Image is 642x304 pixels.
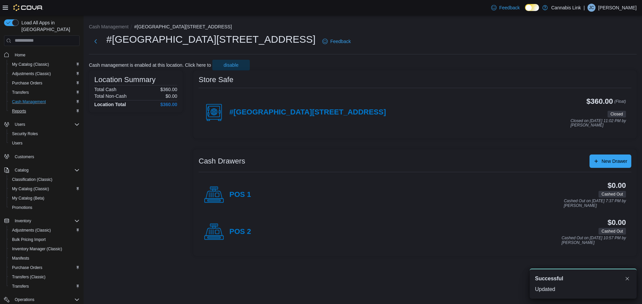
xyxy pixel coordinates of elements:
span: My Catalog (Beta) [12,196,44,201]
a: Purchase Orders [9,79,45,87]
button: Classification (Classic) [7,175,82,184]
span: Transfers [9,282,80,290]
a: Transfers [9,88,31,96]
span: Home [15,52,25,58]
button: Promotions [7,203,82,212]
span: Manifests [12,256,29,261]
a: Users [9,139,25,147]
p: Cash management is enabled at this location. Click here to [89,62,211,68]
button: Transfers [7,88,82,97]
p: Cannabis Link [551,4,581,12]
span: Purchase Orders [9,79,80,87]
span: Feedback [499,4,520,11]
a: Security Roles [9,130,40,138]
a: Customers [12,153,37,161]
h3: Location Summary [94,76,155,84]
button: Cash Management [7,97,82,106]
img: Cova [13,4,43,11]
input: Dark Mode [525,4,539,11]
span: Adjustments (Classic) [9,226,80,234]
a: Cash Management [9,98,48,106]
span: Promotions [12,205,32,210]
span: Transfers [12,284,29,289]
a: Manifests [9,254,32,262]
h4: $360.00 [160,102,177,107]
span: Cashed Out [602,228,623,234]
button: Security Roles [7,129,82,138]
span: Transfers [12,90,29,95]
a: Transfers (Classic) [9,273,48,281]
h4: Location Total [94,102,126,107]
span: Reports [9,107,80,115]
span: Inventory Manager (Classic) [12,246,62,252]
span: Transfers (Classic) [12,274,45,280]
button: Home [1,50,82,60]
h6: Total Cash [94,87,116,92]
a: Adjustments (Classic) [9,70,53,78]
span: Adjustments (Classic) [12,228,51,233]
h6: Total Non-Cash [94,93,127,99]
span: Bulk Pricing Import [9,236,80,244]
span: Cash Management [12,99,46,104]
span: Adjustments (Classic) [9,70,80,78]
span: Users [12,140,22,146]
span: Home [12,51,80,59]
a: Feedback [489,1,522,14]
h3: Store Safe [199,76,233,84]
a: Inventory Manager (Classic) [9,245,65,253]
button: Adjustments (Classic) [7,69,82,78]
span: Operations [12,296,80,304]
button: My Catalog (Classic) [7,60,82,69]
h4: POS 1 [229,191,251,199]
button: Next [89,35,102,48]
h1: #[GEOGRAPHIC_DATA][STREET_ADDRESS] [106,33,316,46]
a: My Catalog (Classic) [9,60,52,68]
span: Cashed Out [599,191,626,198]
button: Operations [12,296,37,304]
button: Dismiss toast [623,275,631,283]
a: My Catalog (Classic) [9,185,52,193]
a: Classification (Classic) [9,176,55,184]
a: Home [12,51,28,59]
a: Feedback [320,35,353,48]
h3: $360.00 [586,97,613,105]
span: Users [9,139,80,147]
button: #[GEOGRAPHIC_DATA][STREET_ADDRESS] [134,24,232,29]
span: Cashed Out [602,191,623,197]
span: Adjustments (Classic) [12,71,51,76]
h3: $0.00 [608,182,626,190]
span: Purchase Orders [12,265,42,270]
div: Notification [535,275,631,283]
button: Users [12,120,28,128]
span: Customers [15,154,34,160]
div: Updated [535,285,631,293]
h3: $0.00 [608,219,626,227]
span: Closed [608,111,626,117]
span: Classification (Classic) [12,177,52,182]
span: My Catalog (Classic) [12,186,49,192]
span: Feedback [330,38,351,45]
span: Classification (Classic) [9,176,80,184]
span: JC [589,4,594,12]
p: | [583,4,585,12]
span: Manifests [9,254,80,262]
span: Inventory [15,218,31,224]
span: Promotions [9,204,80,212]
span: Security Roles [12,131,38,136]
p: Cashed Out on [DATE] 7:37 PM by [PERSON_NAME] [564,199,626,208]
a: Reports [9,107,29,115]
span: Security Roles [9,130,80,138]
span: Catalog [15,168,28,173]
span: My Catalog (Classic) [9,60,80,68]
span: My Catalog (Beta) [9,194,80,202]
button: My Catalog (Beta) [7,194,82,203]
button: disable [212,60,250,70]
div: Jenna Coles [587,4,596,12]
p: Cashed Out on [DATE] 10:57 PM by [PERSON_NAME] [561,236,626,245]
button: Transfers [7,282,82,291]
button: Catalog [12,166,31,174]
button: Catalog [1,166,82,175]
button: Purchase Orders [7,263,82,272]
p: Closed on [DATE] 11:02 PM by [PERSON_NAME] [570,119,626,128]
